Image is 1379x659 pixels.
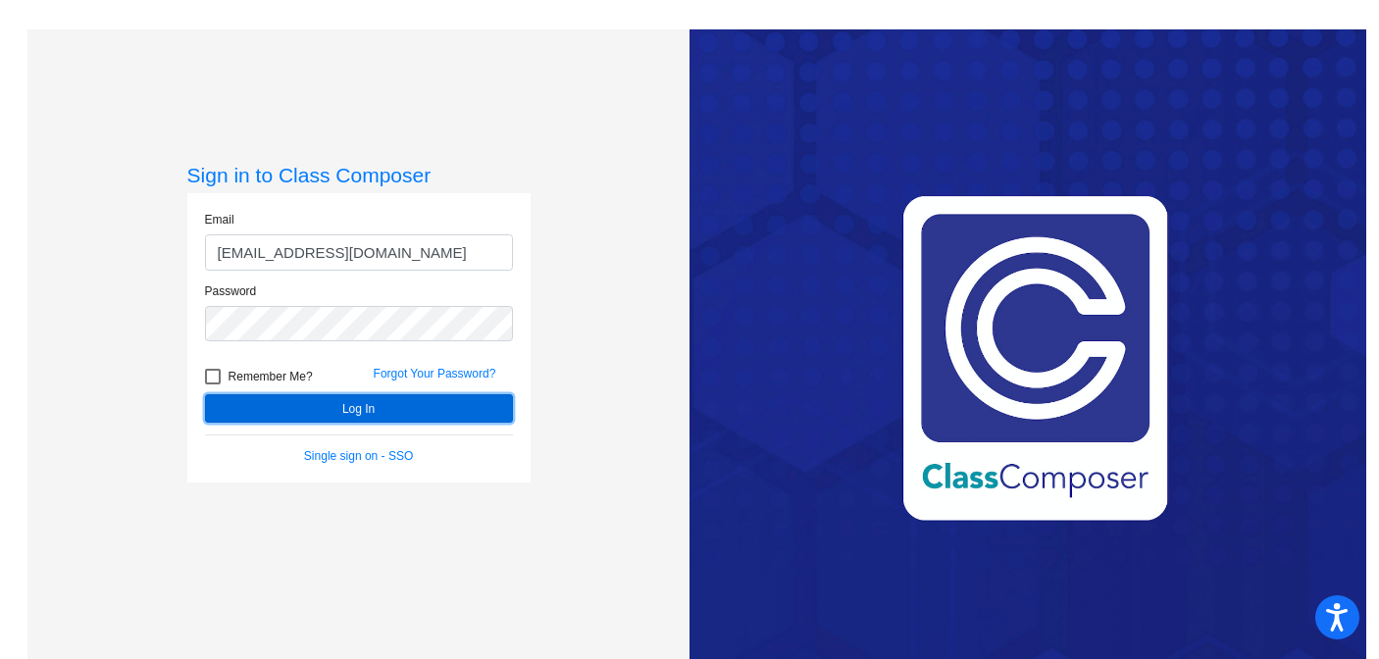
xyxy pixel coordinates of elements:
[187,163,531,187] h3: Sign in to Class Composer
[229,365,313,388] span: Remember Me?
[205,282,257,300] label: Password
[205,211,234,228] label: Email
[374,367,496,380] a: Forgot Your Password?
[304,449,413,463] a: Single sign on - SSO
[205,394,513,423] button: Log In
